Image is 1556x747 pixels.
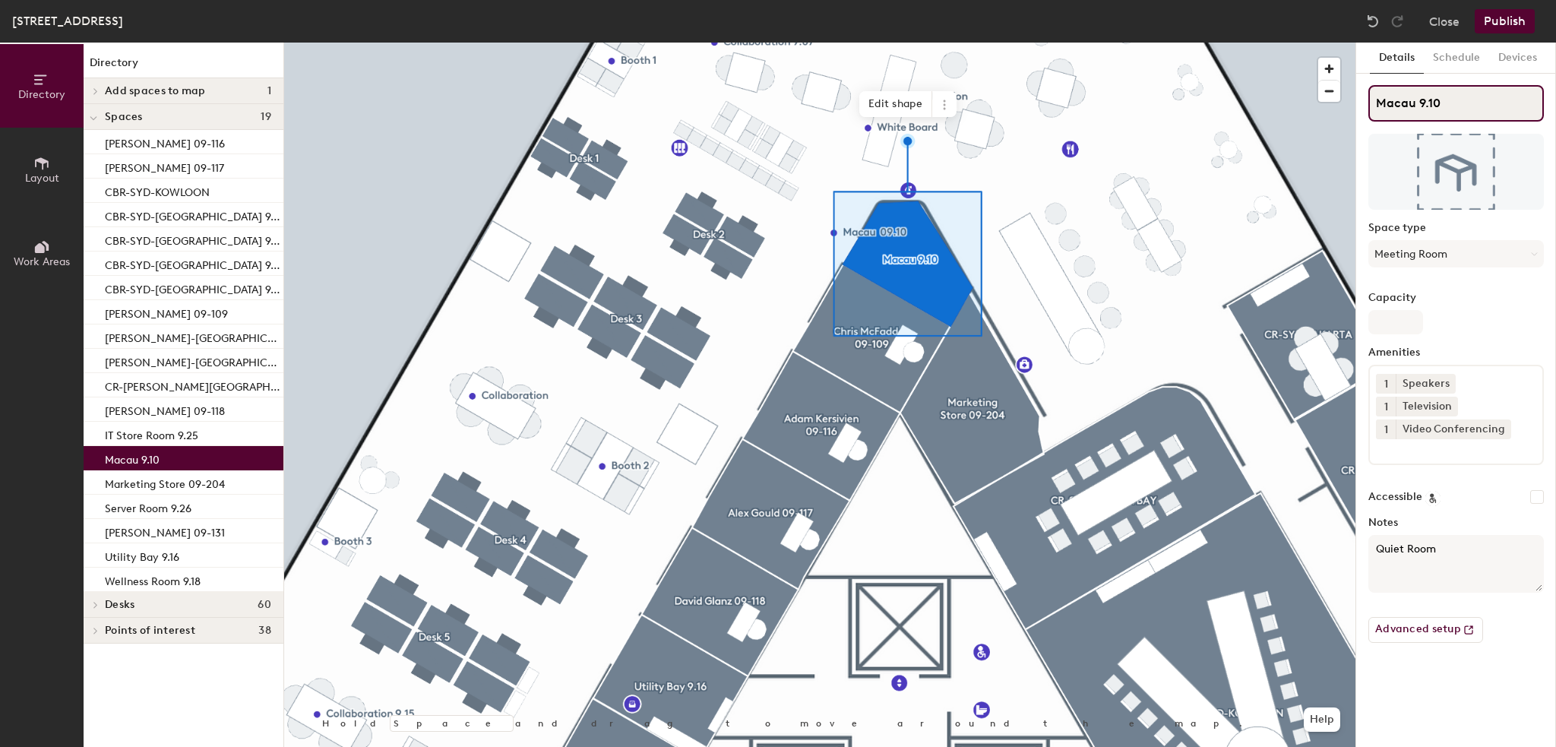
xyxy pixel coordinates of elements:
[1390,14,1405,29] img: Redo
[1489,43,1546,74] button: Devices
[105,85,206,97] span: Add spaces to map
[105,352,280,369] p: [PERSON_NAME]-[GEOGRAPHIC_DATA]
[267,85,271,97] span: 1
[105,425,198,442] p: IT Store Room 9.25
[1384,399,1388,415] span: 1
[1368,617,1483,643] button: Advanced setup
[1365,14,1380,29] img: Undo
[14,255,70,268] span: Work Areas
[1368,292,1544,304] label: Capacity
[105,376,280,394] p: CR-[PERSON_NAME][GEOGRAPHIC_DATA]
[105,625,195,637] span: Points of interest
[1368,347,1544,359] label: Amenities
[105,473,225,491] p: Marketing Store 09-204
[1304,707,1340,732] button: Help
[105,328,280,345] p: [PERSON_NAME]-[GEOGRAPHIC_DATA]
[105,182,210,199] p: CBR-SYD-KOWLOON
[105,111,143,123] span: Spaces
[1370,43,1424,74] button: Details
[105,449,160,467] p: Macau 9.10
[105,206,280,223] p: CBR-SYD-[GEOGRAPHIC_DATA] 9.20
[105,303,228,321] p: [PERSON_NAME] 09-109
[1396,397,1458,416] div: Television
[859,91,932,117] span: Edit shape
[258,599,271,611] span: 60
[1368,517,1544,529] label: Notes
[105,498,191,515] p: Server Room 9.26
[12,11,123,30] div: [STREET_ADDRESS]
[1424,43,1489,74] button: Schedule
[105,157,224,175] p: [PERSON_NAME] 09-117
[1384,422,1388,438] span: 1
[25,172,59,185] span: Layout
[261,111,271,123] span: 19
[105,133,225,150] p: [PERSON_NAME] 09-116
[105,522,225,540] p: [PERSON_NAME] 09-131
[1396,419,1511,439] div: Video Conferencing
[1368,222,1544,234] label: Space type
[1384,376,1388,392] span: 1
[105,599,134,611] span: Desks
[84,55,283,78] h1: Directory
[258,625,271,637] span: 38
[1368,535,1544,593] textarea: Quiet Room
[18,88,65,101] span: Directory
[1368,240,1544,267] button: Meeting Room
[1376,419,1396,439] button: 1
[105,571,201,588] p: Wellness Room 9.18
[1368,491,1422,503] label: Accessible
[1368,134,1544,210] img: The space named Macau 9.10
[1475,9,1535,33] button: Publish
[1429,9,1460,33] button: Close
[1396,374,1456,394] div: Speakers
[105,230,280,248] p: CBR-SYD-[GEOGRAPHIC_DATA] 9.21
[105,546,179,564] p: Utility Bay 9.16
[1376,397,1396,416] button: 1
[1376,374,1396,394] button: 1
[105,255,280,272] p: CBR-SYD-[GEOGRAPHIC_DATA] 9.22
[105,400,225,418] p: [PERSON_NAME] 09-118
[105,279,280,296] p: CBR-SYD-[GEOGRAPHIC_DATA] 9.23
